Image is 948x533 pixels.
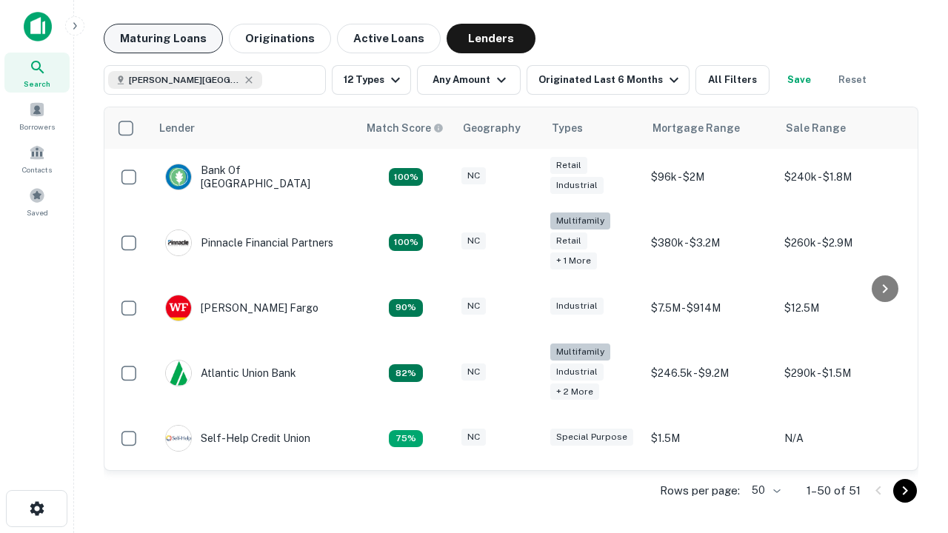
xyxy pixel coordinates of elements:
th: Types [543,107,644,149]
div: NC [461,298,486,315]
div: Matching Properties: 14, hasApolloMatch: undefined [389,168,423,186]
div: Matching Properties: 10, hasApolloMatch: undefined [389,430,423,448]
div: Matching Properties: 12, hasApolloMatch: undefined [389,299,423,317]
td: $1.5M [644,410,777,466]
div: NC [461,232,486,249]
th: Mortgage Range [644,107,777,149]
a: Search [4,53,70,93]
td: $290k - $1.5M [777,336,910,411]
div: Retail [550,157,587,174]
td: $260k - $2.9M [777,205,910,280]
p: Rows per page: [660,482,740,500]
button: All Filters [695,65,770,95]
span: Search [24,78,50,90]
a: Borrowers [4,95,70,135]
th: Sale Range [777,107,910,149]
a: Contacts [4,138,70,178]
div: NC [461,167,486,184]
span: Borrowers [19,121,55,133]
button: Maturing Loans [104,24,223,53]
img: picture [166,426,191,451]
span: Contacts [22,164,52,175]
button: Originations [229,24,331,53]
img: picture [166,230,191,255]
button: Lenders [447,24,535,53]
button: Originated Last 6 Months [527,65,690,95]
div: Self-help Credit Union [165,425,310,452]
td: $7.5M - $914M [644,280,777,336]
button: Reset [829,65,876,95]
td: N/A [777,410,910,466]
img: picture [166,361,191,386]
img: picture [166,295,191,321]
div: Atlantic Union Bank [165,360,296,386]
div: Special Purpose [550,429,633,446]
td: $246.5k - $9.2M [644,336,777,411]
div: NC [461,363,486,381]
div: + 1 more [550,252,597,269]
span: [PERSON_NAME][GEOGRAPHIC_DATA], [GEOGRAPHIC_DATA] [129,73,240,87]
a: Saved [4,181,70,221]
iframe: Chat Widget [874,367,948,438]
div: Industrial [550,298,604,315]
div: Pinnacle Financial Partners [165,229,333,256]
th: Capitalize uses an advanced AI algorithm to match your search with the best lender. The match sco... [358,107,454,149]
div: Originated Last 6 Months [538,71,683,89]
button: Active Loans [337,24,441,53]
button: Go to next page [893,479,917,503]
div: NC [461,429,486,446]
div: Types [552,119,583,137]
div: Mortgage Range [652,119,740,137]
td: $240k - $1.8M [777,149,910,205]
div: Sale Range [786,119,846,137]
td: $12.5M [777,280,910,336]
td: $96k - $2M [644,149,777,205]
div: Industrial [550,363,604,381]
div: Capitalize uses an advanced AI algorithm to match your search with the best lender. The match sco... [367,120,444,136]
span: Saved [27,207,48,218]
div: [PERSON_NAME] Fargo [165,295,318,321]
div: + 2 more [550,383,599,400]
div: Multifamily [550,343,610,361]
h6: Match Score [367,120,441,136]
div: Lender [159,119,195,137]
div: Matching Properties: 11, hasApolloMatch: undefined [389,364,423,382]
div: Industrial [550,177,604,194]
button: 12 Types [332,65,411,95]
button: Any Amount [417,65,521,95]
th: Geography [454,107,543,149]
div: Retail [550,232,587,249]
th: Lender [150,107,358,149]
img: capitalize-icon.png [24,12,52,41]
button: Save your search to get updates of matches that match your search criteria. [775,65,823,95]
div: Multifamily [550,212,610,229]
td: $380k - $3.2M [644,205,777,280]
div: Matching Properties: 24, hasApolloMatch: undefined [389,234,423,252]
div: 50 [746,480,783,501]
p: 1–50 of 51 [807,482,861,500]
div: Bank Of [GEOGRAPHIC_DATA] [165,164,343,190]
img: picture [166,164,191,190]
div: Geography [463,119,521,137]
